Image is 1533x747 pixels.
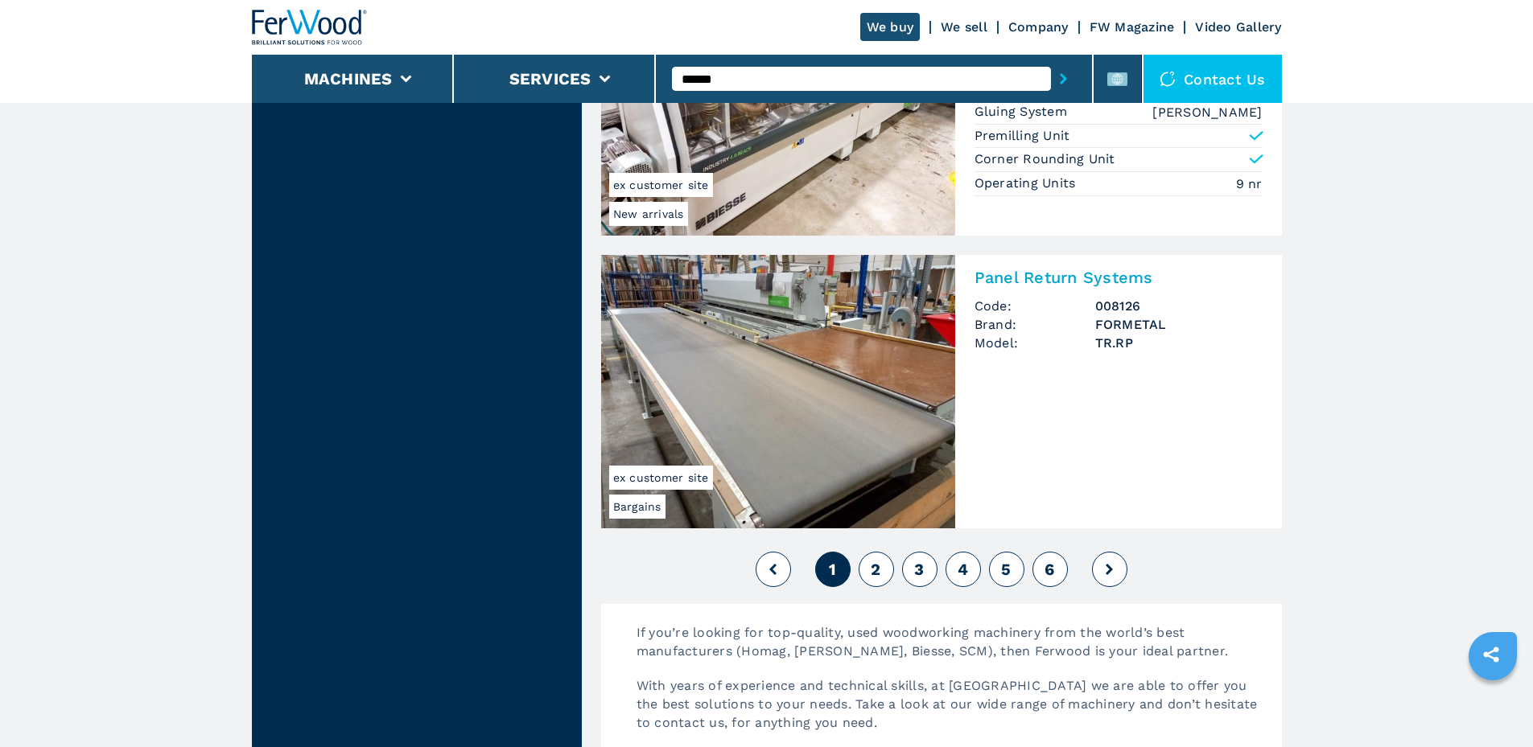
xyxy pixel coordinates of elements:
button: 3 [902,552,938,587]
img: Ferwood [252,10,368,45]
button: 4 [946,552,981,587]
span: 2 [871,560,880,579]
em: 9 nr [1236,174,1263,193]
span: 6 [1045,560,1054,579]
h3: 008126 [1095,297,1263,315]
span: Brand: [975,315,1095,334]
iframe: Chat [1465,675,1521,735]
button: submit-button [1051,60,1076,97]
a: Company [1008,19,1069,35]
button: 5 [989,552,1024,587]
span: Bargains [609,495,666,519]
button: 6 [1032,552,1068,587]
p: If you’re looking for top-quality, used woodworking machinery from the world’s best manufacturers... [620,623,1282,676]
h3: FORMETAL [1095,315,1263,334]
img: Panel Return Systems FORMETAL TR.RP [601,255,955,528]
span: New arrivals [609,202,688,226]
span: Code: [975,297,1095,315]
p: Gluing System [975,103,1072,121]
a: We buy [860,13,921,41]
span: 3 [914,560,924,579]
button: 2 [859,552,894,587]
span: 5 [1001,560,1011,579]
a: Panel Return Systems FORMETAL TR.RPBargainsex customer sitePanel Return SystemsCode:008126Brand:F... [601,255,1282,528]
h2: Panel Return Systems [975,268,1263,287]
a: Video Gallery [1195,19,1281,35]
em: [PERSON_NAME] [1152,103,1262,121]
h3: TR.RP [1095,334,1263,352]
a: We sell [941,19,987,35]
button: Machines [304,69,393,88]
button: 1 [815,552,851,587]
span: ex customer site [609,466,713,490]
div: Contact us [1144,55,1282,103]
span: 1 [829,560,836,579]
p: Operating Units [975,174,1080,192]
a: sharethis [1471,634,1511,675]
a: FW Magazine [1090,19,1175,35]
span: Model: [975,334,1095,352]
p: Premilling Unit [975,127,1070,145]
img: Contact us [1160,71,1176,87]
p: Corner Rounding Unit [975,150,1115,168]
span: ex customer site [609,173,713,197]
button: Services [509,69,591,88]
span: 4 [958,560,968,579]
